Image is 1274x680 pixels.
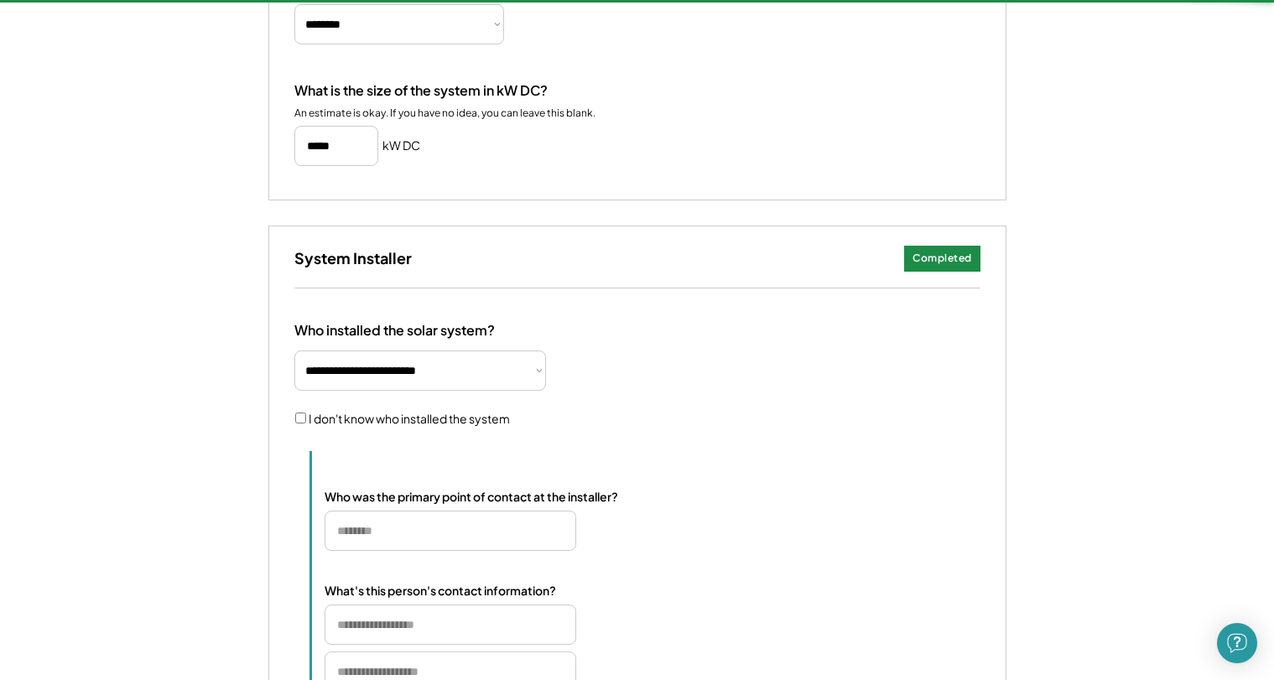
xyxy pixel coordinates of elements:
[325,489,618,504] div: Who was the primary point of contact at the installer?
[294,82,548,100] div: What is the size of the system in kW DC?
[1217,623,1257,663] div: Open Intercom Messenger
[294,106,595,120] div: An estimate is okay. If you have no idea, you can leave this blank.
[325,583,556,598] div: What's this person's contact information?
[913,252,972,266] div: Completed
[294,322,495,340] div: Who installed the solar system?
[382,138,420,154] h5: kW DC
[309,411,510,426] label: I don't know who installed the system
[294,248,412,267] h3: System Installer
